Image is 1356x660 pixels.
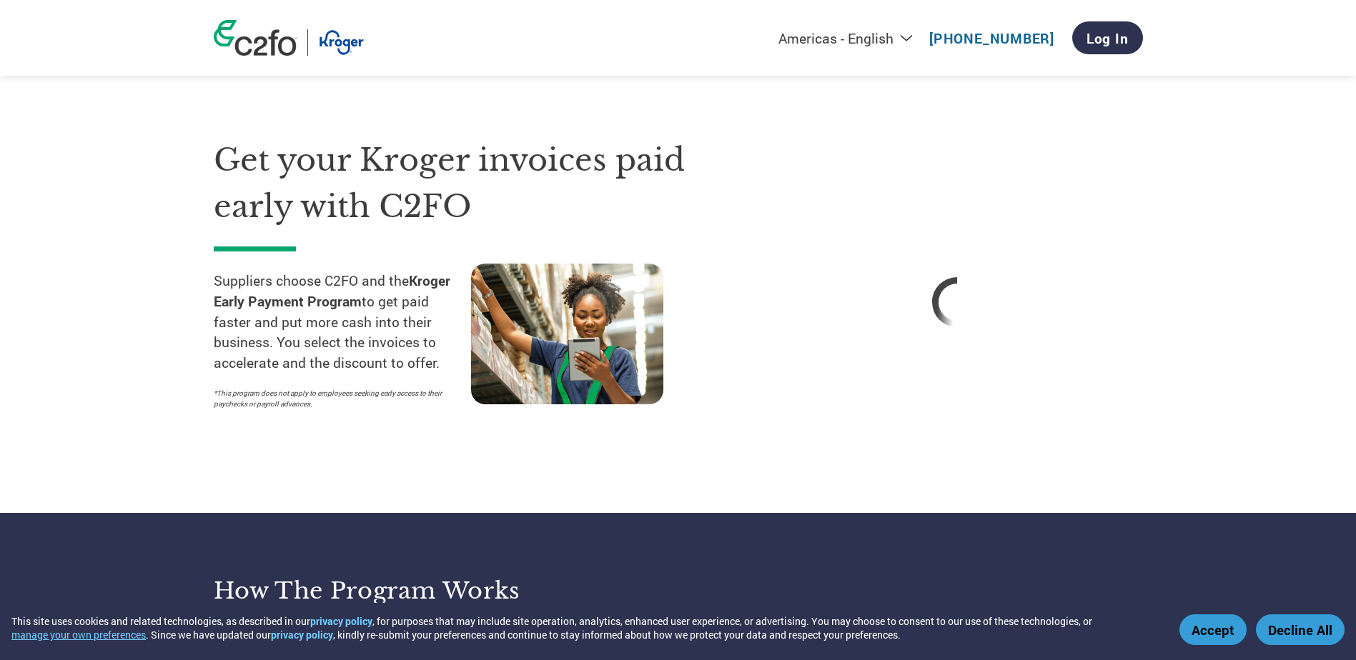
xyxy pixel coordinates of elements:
[214,576,660,605] h3: How the program works
[471,264,663,404] img: supply chain worker
[214,271,450,310] strong: Kroger Early Payment Program
[11,628,146,641] button: manage your own preferences
[214,137,728,229] h1: Get your Kroger invoices paid early with C2FO
[929,29,1054,47] a: [PHONE_NUMBER]
[11,614,1159,641] div: This site uses cookies and related technologies, as described in our , for purposes that may incl...
[214,20,297,56] img: c2fo logo
[1072,21,1143,54] a: Log In
[214,271,471,374] p: Suppliers choose C2FO and the to get paid faster and put more cash into their business. You selec...
[310,614,372,628] a: privacy policy
[214,388,457,409] p: *This program does not apply to employees seeking early access to their paychecks or payroll adva...
[1256,614,1345,645] button: Decline All
[271,628,333,641] a: privacy policy
[319,29,364,56] img: Kroger
[1179,614,1247,645] button: Accept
